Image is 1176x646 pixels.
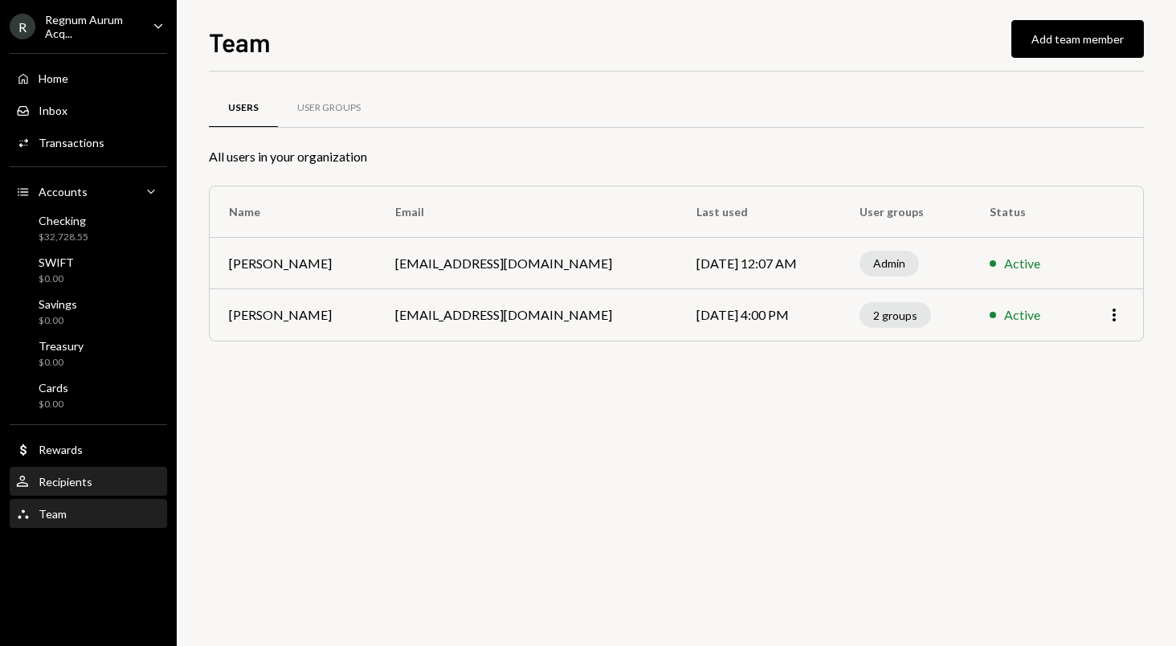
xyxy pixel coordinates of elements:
[376,289,676,341] td: [EMAIL_ADDRESS][DOMAIN_NAME]
[10,376,167,415] a: Cards$0.00
[39,314,77,328] div: $0.00
[376,238,676,289] td: [EMAIL_ADDRESS][DOMAIN_NAME]
[10,177,167,206] a: Accounts
[39,381,68,395] div: Cards
[1004,254,1040,273] div: Active
[39,356,84,370] div: $0.00
[677,238,841,289] td: [DATE] 12:07 AM
[39,443,83,456] div: Rewards
[209,147,1144,166] div: All users in your organization
[860,302,931,328] div: 2 groups
[1004,305,1040,325] div: Active
[45,13,140,40] div: Regnum Aurum Acq...
[970,186,1076,238] th: Status
[677,289,841,341] td: [DATE] 4:00 PM
[10,334,167,373] a: Treasury$0.00
[39,339,84,353] div: Treasury
[39,297,77,311] div: Savings
[376,186,676,238] th: Email
[10,63,167,92] a: Home
[39,214,88,227] div: Checking
[10,435,167,464] a: Rewards
[10,467,167,496] a: Recipients
[228,101,259,115] div: Users
[1011,20,1144,58] button: Add team member
[39,72,68,85] div: Home
[278,88,380,129] a: User Groups
[860,251,919,276] div: Admin
[39,475,92,489] div: Recipients
[840,186,970,238] th: User groups
[210,238,376,289] td: [PERSON_NAME]
[39,398,68,411] div: $0.00
[210,289,376,341] td: [PERSON_NAME]
[10,292,167,331] a: Savings$0.00
[39,507,67,521] div: Team
[209,88,278,129] a: Users
[10,96,167,125] a: Inbox
[210,186,376,238] th: Name
[10,251,167,289] a: SWIFT$0.00
[297,101,361,115] div: User Groups
[209,26,271,58] h1: Team
[677,186,841,238] th: Last used
[39,185,88,198] div: Accounts
[10,209,167,247] a: Checking$32,728.55
[39,104,67,117] div: Inbox
[10,128,167,157] a: Transactions
[39,136,104,149] div: Transactions
[39,256,74,269] div: SWIFT
[10,14,35,39] div: R
[39,231,88,244] div: $32,728.55
[39,272,74,286] div: $0.00
[10,499,167,528] a: Team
